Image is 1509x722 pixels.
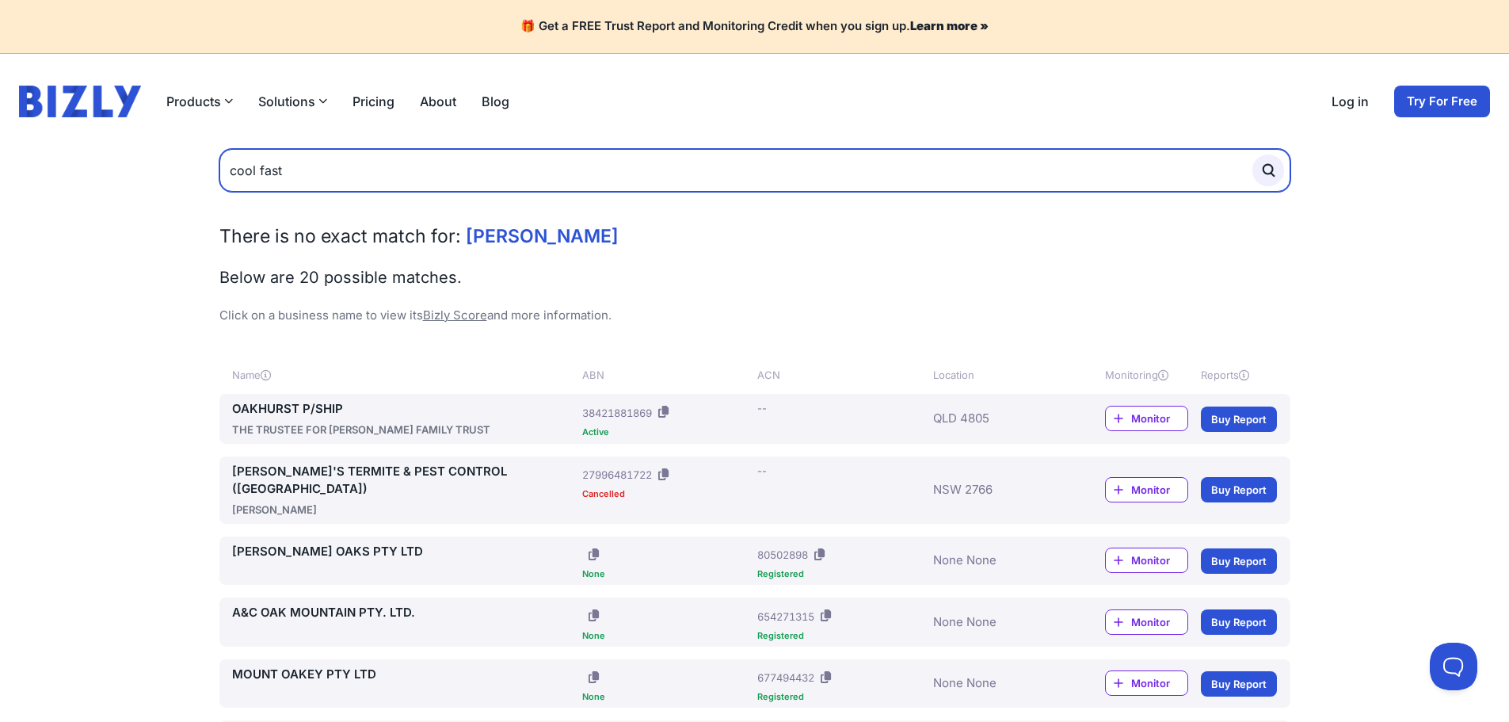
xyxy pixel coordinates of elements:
[582,490,751,499] div: Cancelled
[933,604,1058,640] div: None None
[232,666,577,684] a: MOUNT OAKEY PTY LTD
[232,422,577,437] div: THE TRUSTEE FOR [PERSON_NAME] FAMILY TRUST
[1105,548,1188,573] a: Monitor
[1105,477,1188,502] a: Monitor
[757,670,814,686] div: 677494432
[1430,643,1477,690] iframe: Toggle Customer Support
[1131,552,1187,568] span: Monitor
[1105,406,1188,431] a: Monitor
[219,268,462,287] span: Below are 20 possible matches.
[757,693,926,701] div: Registered
[910,18,989,33] a: Learn more »
[933,367,1058,383] div: Location
[933,666,1058,702] div: None None
[582,405,652,421] div: 38421881869
[933,543,1058,579] div: None None
[757,463,767,479] div: --
[757,570,926,579] div: Registered
[232,463,577,499] a: [PERSON_NAME]'S TERMITE & PEST CONTROL ([GEOGRAPHIC_DATA])
[1201,367,1277,383] div: Reports
[582,428,751,437] div: Active
[420,92,456,111] a: About
[1332,92,1369,111] a: Log in
[482,92,509,111] a: Blog
[423,308,487,323] a: Bizly Score
[232,502,577,518] div: [PERSON_NAME]
[933,400,1058,437] div: QLD 4805
[219,307,1290,325] p: Click on a business name to view its and more information.
[757,609,814,625] div: 654271315
[1131,614,1187,630] span: Monitor
[582,632,751,640] div: None
[219,149,1290,192] input: Search by Name, ABN or ACN
[1201,477,1277,502] a: Buy Report
[232,367,577,383] div: Name
[1105,367,1188,383] div: Monitoring
[1131,675,1187,691] span: Monitor
[166,92,233,111] button: Products
[757,632,926,640] div: Registered
[757,400,767,416] div: --
[1394,86,1490,117] a: Try For Free
[258,92,327,111] button: Solutions
[1105,670,1188,696] a: Monitor
[1131,482,1187,498] span: Monitor
[232,604,577,622] a: A&C OAK MOUNTAIN PTY. LTD.
[582,570,751,579] div: None
[219,225,461,247] span: There is no exact match for:
[466,225,619,247] span: [PERSON_NAME]
[1201,548,1277,574] a: Buy Report
[1201,671,1277,697] a: Buy Report
[1201,609,1277,635] a: Buy Report
[232,400,577,418] a: OAKHURST P/SHIP
[1201,407,1277,432] a: Buy Report
[933,463,1058,518] div: NSW 2766
[19,19,1490,34] h4: 🎁 Get a FREE Trust Report and Monitoring Credit when you sign up.
[582,367,751,383] div: ABN
[352,92,394,111] a: Pricing
[582,467,652,483] div: 27996481722
[232,543,577,561] a: [PERSON_NAME] OAKS PTY LTD
[1105,609,1188,635] a: Monitor
[757,547,808,563] div: 80502898
[1131,411,1187,426] span: Monitor
[757,367,926,383] div: ACN
[582,693,751,701] div: None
